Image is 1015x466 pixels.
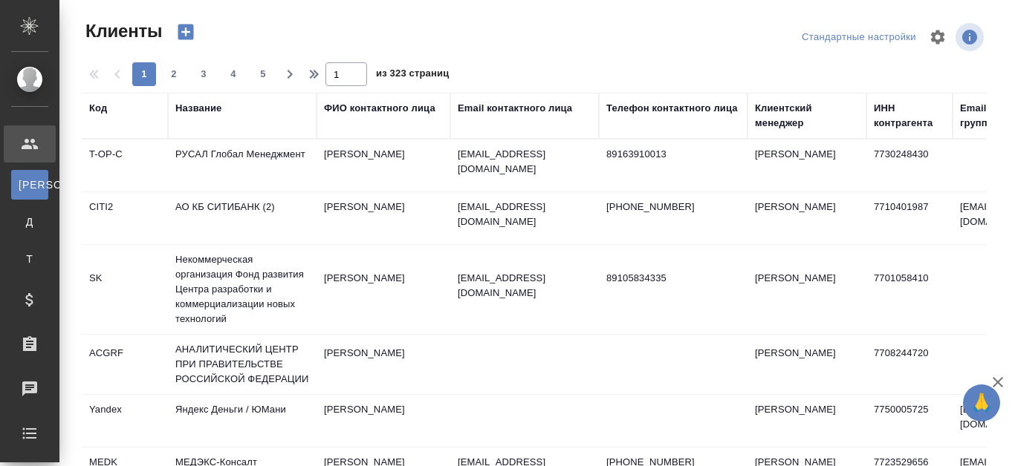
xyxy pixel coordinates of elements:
a: Д [11,207,48,237]
span: 🙏 [969,387,994,419]
span: 4 [221,67,245,82]
p: [EMAIL_ADDRESS][DOMAIN_NAME] [458,200,591,229]
a: [PERSON_NAME] [11,170,48,200]
p: 89163910013 [606,147,740,162]
div: Код [89,101,107,116]
td: [PERSON_NAME] [317,263,450,315]
td: 7710401987 [866,192,953,244]
td: [PERSON_NAME] [748,338,866,390]
span: из 323 страниц [376,65,449,86]
span: 5 [251,67,275,82]
span: Клиенты [82,19,162,43]
td: [PERSON_NAME] [748,192,866,244]
div: ФИО контактного лица [324,101,435,116]
div: ИНН контрагента [874,101,945,131]
td: [PERSON_NAME] [317,192,450,244]
p: [PHONE_NUMBER] [606,200,740,214]
td: 7730248430 [866,140,953,191]
td: 7708244720 [866,338,953,390]
td: 7701058410 [866,263,953,315]
td: 7750005725 [866,395,953,447]
td: Яндекс Деньги / ЮМани [168,395,317,447]
div: Название [175,101,221,116]
td: Yandex [82,395,168,447]
div: Телефон контактного лица [606,101,738,116]
button: Создать [168,19,204,45]
td: [PERSON_NAME] [748,140,866,191]
p: 89105834335 [606,271,740,286]
td: SK [82,263,168,315]
p: [EMAIL_ADDRESS][DOMAIN_NAME] [458,271,591,301]
td: CITI2 [82,192,168,244]
td: [PERSON_NAME] [748,395,866,447]
p: [EMAIL_ADDRESS][DOMAIN_NAME] [458,147,591,177]
td: Некоммерческая организация Фонд развития Центра разработки и коммерциализации новых технологий [168,245,317,334]
div: Email контактного лица [458,101,572,116]
td: [PERSON_NAME] [317,140,450,191]
button: 5 [251,62,275,86]
button: 2 [162,62,186,86]
span: 2 [162,67,186,82]
td: [PERSON_NAME] [317,395,450,447]
td: АНАЛИТИЧЕСКИЙ ЦЕНТР ПРИ ПРАВИТЕЛЬСТВЕ РОССИЙСКОЙ ФЕДЕРАЦИИ [168,335,317,394]
button: 3 [192,62,215,86]
td: [PERSON_NAME] [748,263,866,315]
span: Т [19,252,41,266]
td: АО КБ СИТИБАНК (2) [168,192,317,244]
span: [PERSON_NAME] [19,177,41,192]
span: 3 [192,67,215,82]
div: split button [798,26,920,49]
div: Клиентский менеджер [755,101,859,131]
button: 🙏 [963,384,1000,421]
td: [PERSON_NAME] [317,338,450,390]
td: ACGRF [82,338,168,390]
span: Настроить таблицу [920,19,956,55]
td: РУСАЛ Глобал Менеджмент [168,140,317,191]
span: Д [19,214,41,229]
span: Посмотреть информацию [956,23,987,51]
button: 4 [221,62,245,86]
td: T-OP-C [82,140,168,191]
a: Т [11,244,48,274]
